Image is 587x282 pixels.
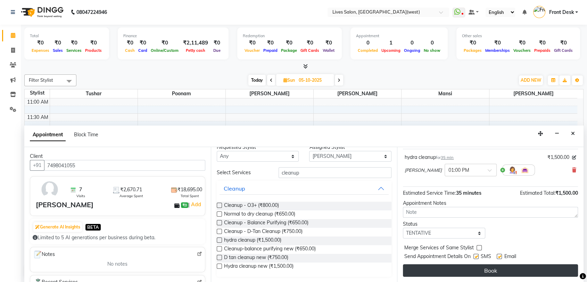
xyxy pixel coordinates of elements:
[50,89,138,98] span: Tushar
[405,154,454,161] div: hydra cleanup
[512,48,532,53] span: Vouchers
[149,39,180,47] div: ₹0
[29,77,53,83] span: Filter Stylist
[321,48,336,53] span: Wallet
[462,48,483,53] span: Packages
[520,190,555,196] span: Estimated Total:
[552,48,574,53] span: Gift Cards
[321,39,336,47] div: ₹0
[405,167,442,174] span: [PERSON_NAME]
[137,48,149,53] span: Card
[508,166,516,174] img: Hairdresser.png
[26,114,50,121] div: 11:30 AM
[26,98,50,106] div: 11:00 AM
[380,48,402,53] span: Upcoming
[224,184,245,193] div: Cleanup
[188,200,202,209] span: |
[279,48,299,53] span: Package
[177,186,202,193] span: ₹18,695.00
[504,253,516,261] span: Email
[279,167,392,178] input: Search by service name
[107,260,127,268] span: No notes
[532,48,552,53] span: Prepaids
[224,202,279,210] span: Cleanup - O3+ (₹800.00)
[180,39,211,47] div: ₹2,11,489
[40,179,60,200] img: avatar
[190,200,202,209] a: Add
[224,219,308,228] span: Cleanup - Balance Purifying (₹650.00)
[568,128,578,139] button: Close
[243,33,336,39] div: Redemption
[282,78,297,83] span: Sun
[521,166,529,174] img: Interior.png
[462,39,483,47] div: ₹0
[65,39,83,47] div: ₹0
[402,39,422,47] div: 0
[119,193,143,199] span: Average Spent
[380,39,402,47] div: 1
[441,155,454,160] span: 35 min
[402,89,489,98] span: mansi
[181,202,188,208] span: ₹0
[521,78,541,83] span: ADD NEW
[309,144,391,151] div: Assigned Stylist
[212,48,222,53] span: Due
[123,48,137,53] span: Cash
[44,160,205,171] input: Search by Name/Mobile/Email/Code
[76,2,107,22] b: 08047224946
[356,39,380,47] div: 0
[211,39,223,47] div: ₹0
[512,39,532,47] div: ₹0
[138,89,225,98] span: Poonam
[404,253,471,261] span: Send Appointment Details On
[243,48,262,53] span: Voucher
[299,39,321,47] div: ₹0
[489,89,577,98] span: [PERSON_NAME]
[76,193,85,199] span: Visits
[456,190,481,196] span: 35 minutes
[51,39,65,47] div: ₹0
[243,39,262,47] div: ₹0
[436,155,454,160] small: for
[262,48,279,53] span: Prepaid
[572,155,576,160] i: Edit price
[226,89,313,98] span: [PERSON_NAME]
[555,190,578,196] span: ₹1,500.00
[224,236,281,245] span: hydra cleanup (₹1,500.00)
[483,39,512,47] div: ₹0
[123,39,137,47] div: ₹0
[224,228,303,236] span: Cleanup - D-Tan Cleanup (₹750.00)
[224,245,316,254] span: Cleanup-balance purifying new (₹650.00)
[422,39,442,47] div: 0
[403,200,578,207] div: Appointment Notes
[224,254,288,263] span: D tan cleanup new (₹750.00)
[212,169,273,176] div: Select Services
[403,264,578,277] button: Book
[149,48,180,53] span: Online/Custom
[120,186,142,193] span: ₹2,670.71
[123,33,223,39] div: Finance
[224,210,295,219] span: Normal to dry cleanup (₹650.00)
[137,39,149,47] div: ₹0
[403,220,485,228] div: Status
[481,253,491,261] span: SMS
[74,131,98,138] span: Block Time
[83,39,104,47] div: ₹0
[533,6,545,18] img: Front Desk
[279,39,299,47] div: ₹0
[547,154,569,161] span: ₹1,500.00
[356,33,442,39] div: Appointment
[36,200,93,210] div: [PERSON_NAME]
[30,160,44,171] button: +91
[33,234,202,241] div: Limited to 5 AI generations per business during beta.
[549,9,574,16] span: Front Desk
[65,48,83,53] span: Services
[248,75,266,86] span: Today
[30,48,51,53] span: Expenses
[83,48,104,53] span: Products
[404,244,474,253] span: Merge Services of Same Stylist
[532,39,552,47] div: ₹0
[85,224,101,231] span: BETA
[181,193,199,199] span: Total Spent
[220,182,389,195] button: Cleanup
